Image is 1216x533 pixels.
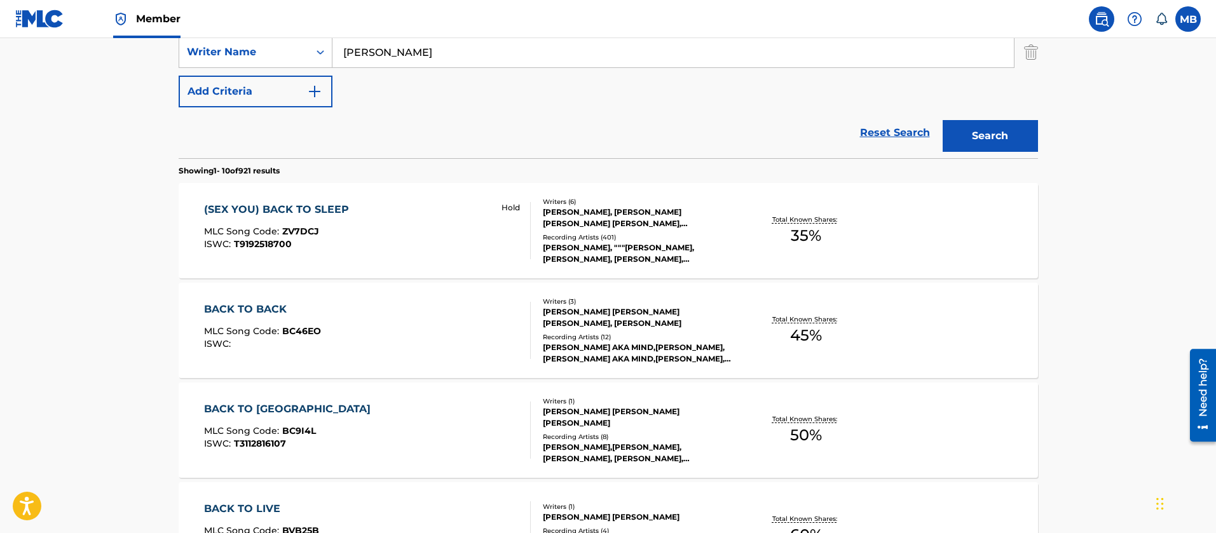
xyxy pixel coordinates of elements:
[282,226,319,237] span: ZV7DCJ
[543,342,735,365] div: [PERSON_NAME] AKA MIND,[PERSON_NAME], [PERSON_NAME] AKA MIND,[PERSON_NAME], [PERSON_NAME]|[PERSON...
[136,11,181,26] span: Member
[1175,6,1201,32] div: User Menu
[113,11,128,27] img: Top Rightsholder
[204,501,319,516] div: BACK TO LIVE
[1155,13,1168,25] div: Notifications
[204,202,355,217] div: (SEX YOU) BACK TO SLEEP
[1122,6,1147,32] div: Help
[854,119,936,147] a: Reset Search
[1127,11,1142,27] img: help
[543,242,735,265] div: [PERSON_NAME], """[PERSON_NAME], [PERSON_NAME], [PERSON_NAME], [PERSON_NAME], [PERSON_NAME], [PER...
[543,406,735,429] div: [PERSON_NAME] [PERSON_NAME] [PERSON_NAME]
[1152,472,1216,533] iframe: Chat Widget
[772,414,840,424] p: Total Known Shares:
[179,183,1038,278] a: (SEX YOU) BACK TO SLEEPMLC Song Code:ZV7DCJISWC:T9192518700 HoldWriters (6)[PERSON_NAME], [PERSON...
[204,338,234,349] span: ISWC :
[204,425,282,436] span: MLC Song Code :
[502,202,520,213] p: Hold
[543,297,735,306] div: Writers ( 3 )
[1094,11,1109,27] img: search
[204,226,282,237] span: MLC Song Code :
[15,10,64,28] img: MLC Logo
[543,233,735,242] div: Recording Artists ( 401 )
[791,224,821,247] span: 35 %
[543,442,735,464] div: [PERSON_NAME],[PERSON_NAME], [PERSON_NAME], [PERSON_NAME], [PERSON_NAME], [PERSON_NAME]
[790,424,822,447] span: 50 %
[204,325,282,337] span: MLC Song Code :
[543,206,735,229] div: [PERSON_NAME], [PERSON_NAME] [PERSON_NAME] [PERSON_NAME], [PERSON_NAME], [PERSON_NAME], [PERSON_N...
[543,432,735,442] div: Recording Artists ( 8 )
[204,401,377,417] div: BACK TO [GEOGRAPHIC_DATA]
[282,325,321,337] span: BC46EO
[1024,36,1038,68] img: Delete Criterion
[1180,344,1216,447] iframe: Resource Center
[790,324,822,347] span: 45 %
[772,215,840,224] p: Total Known Shares:
[179,76,332,107] button: Add Criteria
[187,44,301,60] div: Writer Name
[543,197,735,206] div: Writers ( 6 )
[204,302,321,317] div: BACK TO BACK
[1089,6,1114,32] a: Public Search
[543,306,735,329] div: [PERSON_NAME] [PERSON_NAME] [PERSON_NAME], [PERSON_NAME]
[204,238,234,250] span: ISWC :
[179,283,1038,378] a: BACK TO BACKMLC Song Code:BC46EOISWC:Writers (3)[PERSON_NAME] [PERSON_NAME] [PERSON_NAME], [PERSO...
[234,238,292,250] span: T9192518700
[943,120,1038,152] button: Search
[204,438,234,449] span: ISWC :
[543,396,735,406] div: Writers ( 1 )
[772,314,840,324] p: Total Known Shares:
[543,511,735,523] div: [PERSON_NAME] [PERSON_NAME]
[307,84,322,99] img: 9d2ae6d4665cec9f34b9.svg
[234,438,286,449] span: T3112816107
[282,425,316,436] span: BC9I4L
[179,165,280,177] p: Showing 1 - 10 of 921 results
[1156,485,1164,523] div: Drag
[179,382,1038,478] a: BACK TO [GEOGRAPHIC_DATA]MLC Song Code:BC9I4LISWC:T3112816107Writers (1)[PERSON_NAME] [PERSON_NAM...
[543,502,735,511] div: Writers ( 1 )
[772,514,840,523] p: Total Known Shares:
[543,332,735,342] div: Recording Artists ( 12 )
